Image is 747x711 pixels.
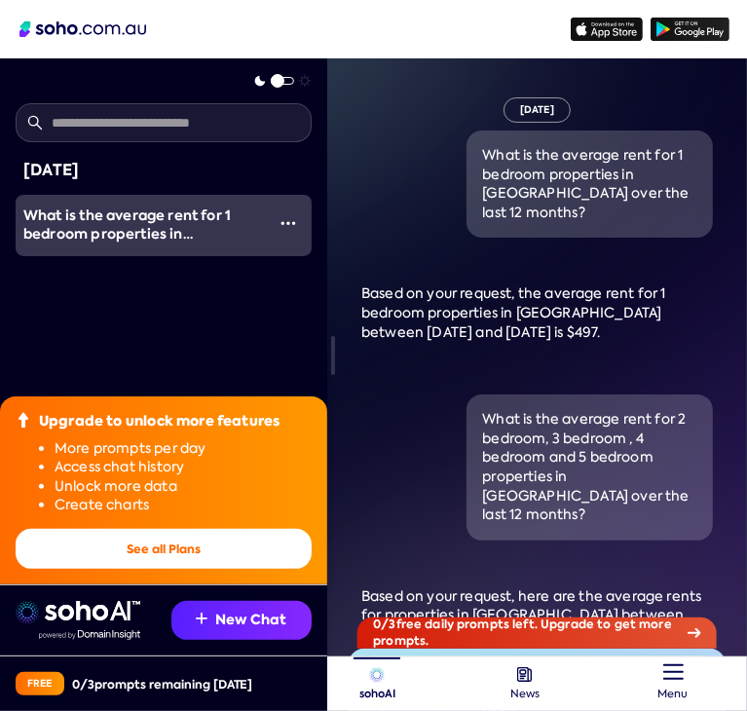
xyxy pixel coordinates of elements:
img: More icon [280,215,296,231]
span: What is the average rent for 1 bedroom properties in [GEOGRAPHIC_DATA] over the last 12 months? [23,206,237,282]
div: What is the average rent for 1 bedroom properties in [GEOGRAPHIC_DATA] over the last 12 months? [482,146,697,222]
button: New Chat [171,601,312,640]
img: sohoai logo [16,601,140,624]
span: News [510,683,540,700]
li: More prompts per day [55,439,312,459]
img: news-nav icon [517,667,533,683]
a: sohoAI [354,667,400,701]
div: What is the average rent for 1 bedroom properties in Carlton over the last 12 months? [23,206,265,244]
div: Upgrade to unlock more features [39,412,280,431]
a: News [502,667,548,700]
div: 0 / 3 prompts remaining [DATE] [72,676,253,692]
button: See all Plans [16,529,312,569]
img: Arrow icon [688,628,701,638]
li: Access chat history [55,458,312,477]
img: google-play icon [651,18,729,41]
div: Free [16,672,64,695]
li: Unlock more data [55,477,312,497]
img: Soho Logo [19,21,146,37]
img: Upgrade icon [16,412,31,428]
div: What is the average rent for 2 bedroom, 3 bedroom , 4 bedroom and 5 bedroom properties in [GEOGRA... [482,410,697,525]
span: Based on your request, the average rent for 1 bedroom properties in [GEOGRAPHIC_DATA] between [DA... [361,284,666,340]
a: Menu [650,663,696,700]
a: What is the average rent for 1 bedroom properties in [GEOGRAPHIC_DATA] over the last 12 months? [16,195,265,256]
img: Data provided by Domain Insight [39,630,140,640]
span: sohoAI [359,683,395,701]
div: [DATE] [504,97,571,123]
img: Recommendation icon [196,613,207,624]
img: sohoAI logo [369,667,385,683]
img: app-store icon [571,18,643,41]
span: Based on your request, here are the average rents for properties in [GEOGRAPHIC_DATA] between [DA... [361,587,701,643]
div: [DATE] [23,158,304,183]
div: 0 / 3 free daily prompts left. Upgrade to get more prompts. [357,617,716,649]
li: Create charts [55,496,312,515]
span: Menu [658,678,689,701]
